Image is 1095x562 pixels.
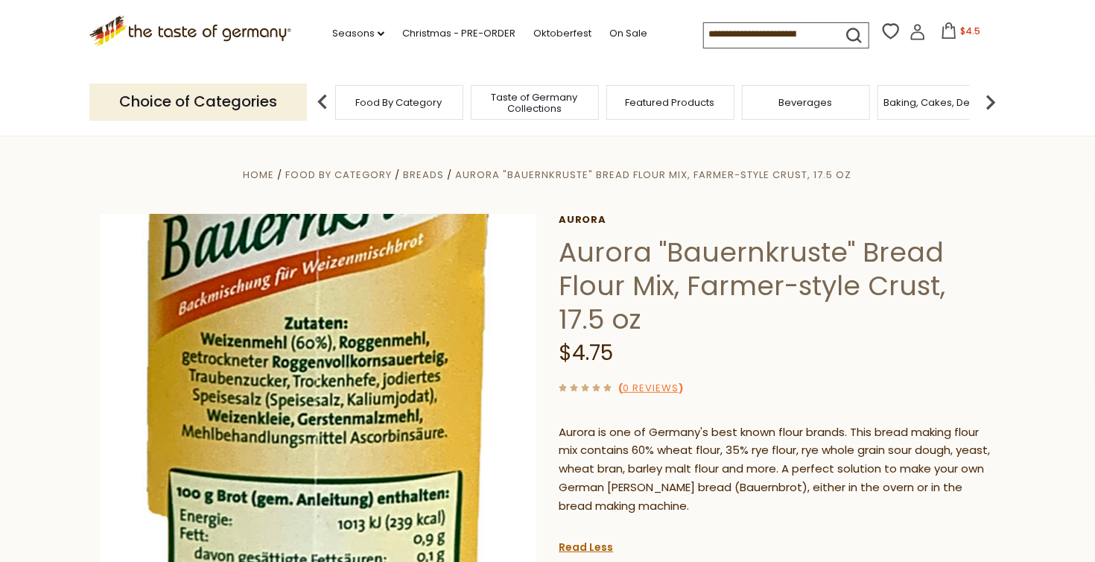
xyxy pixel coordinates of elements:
[308,87,337,117] img: previous arrow
[356,97,442,108] a: Food By Category
[332,25,384,42] a: Seasons
[960,25,980,37] span: $4.5
[533,25,591,42] a: Oktoberfest
[475,92,594,114] a: Taste of Germany Collections
[559,338,613,367] span: $4.75
[559,236,994,336] h1: Aurora "Bauernkruste" Bread Flour Mix, Farmer-style Crust, 17.5 oz
[883,97,999,108] a: Baking, Cakes, Desserts
[89,83,307,120] p: Choice of Categories
[559,423,994,517] p: Aurora is one of Germany's best known flour brands. This bread making flour mix contains 60% whea...
[285,168,392,182] a: Food By Category
[976,87,1006,117] img: next arrow
[559,540,613,555] a: Read Less
[626,97,715,108] a: Featured Products
[559,214,994,226] a: Aurora
[403,168,444,182] a: Breads
[402,25,515,42] a: Christmas - PRE-ORDER
[243,168,274,182] a: Home
[929,22,992,45] button: $4.5
[609,25,647,42] a: On Sale
[623,381,679,397] a: 0 Reviews
[456,168,852,182] a: Aurora "Bauernkruste" Bread Flour Mix, Farmer-style Crust, 17.5 oz
[779,97,833,108] a: Beverages
[618,381,683,395] span: ( )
